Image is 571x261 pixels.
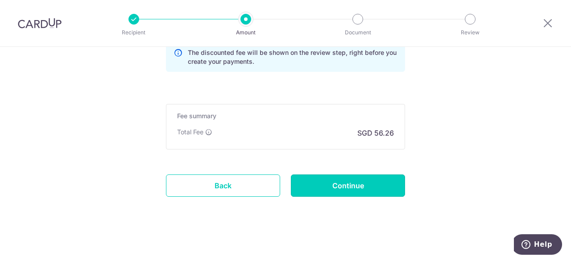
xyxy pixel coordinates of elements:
[188,48,397,66] p: The discounted fee will be shown on the review step, right before you create your payments.
[18,18,62,29] img: CardUp
[213,28,279,37] p: Amount
[177,112,394,120] h5: Fee summary
[291,174,405,197] input: Continue
[101,28,167,37] p: Recipient
[357,128,394,138] p: SGD 56.26
[166,174,280,197] a: Back
[325,28,391,37] p: Document
[514,234,562,257] iframe: Opens a widget where you can find more information
[437,28,503,37] p: Review
[177,128,203,137] p: Total Fee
